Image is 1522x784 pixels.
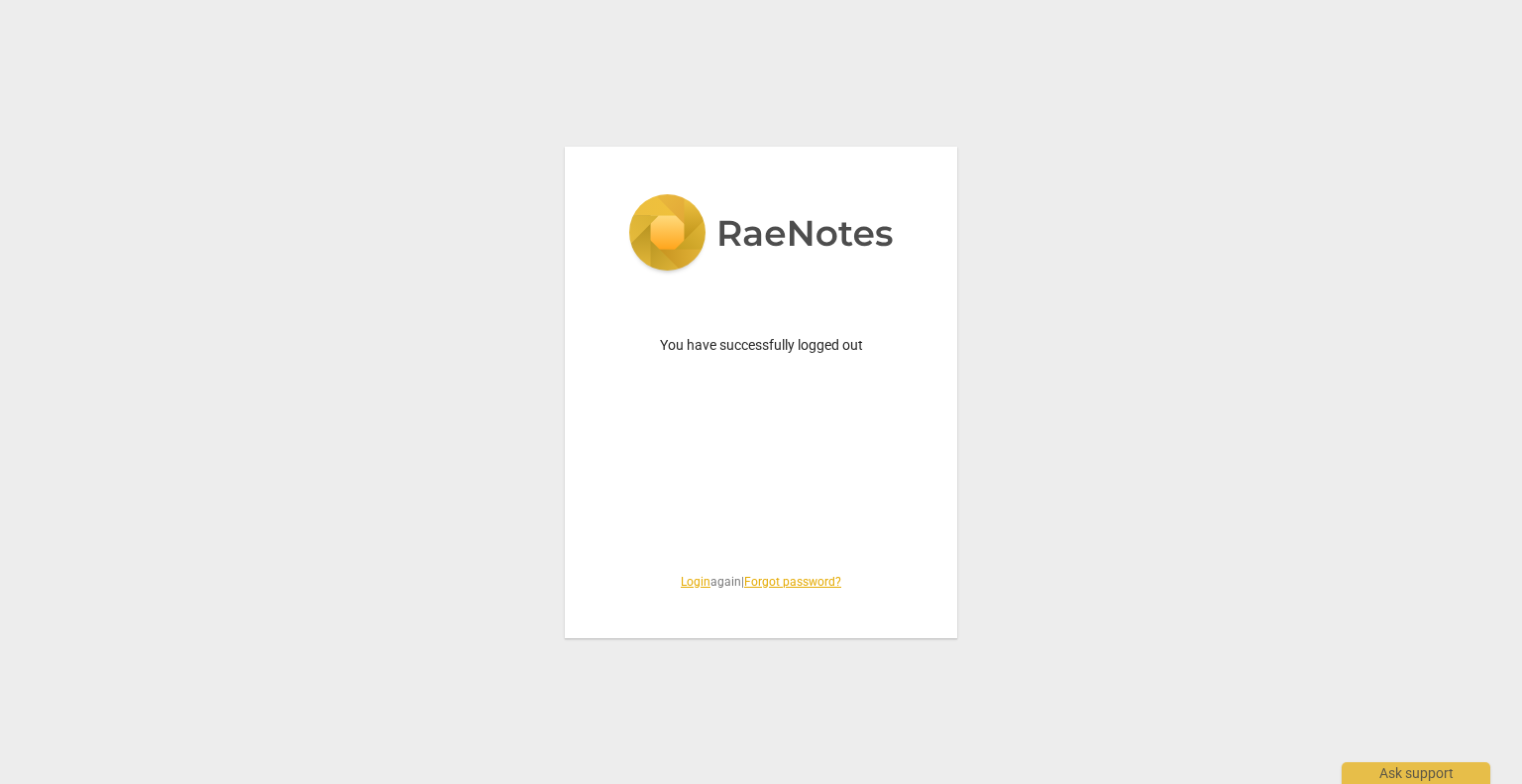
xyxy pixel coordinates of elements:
a: Forgot password? [744,575,841,589]
p: You have successfully logged out [612,335,910,356]
span: again | [612,574,910,591]
div: Ask support [1342,762,1490,784]
a: Login [681,575,710,589]
img: 5ac2273c67554f335776073100b6d88f.svg [628,194,894,276]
